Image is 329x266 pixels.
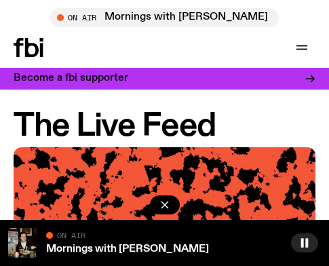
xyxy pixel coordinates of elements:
[46,244,209,254] a: Mornings with [PERSON_NAME]
[8,228,38,258] img: Sam blankly stares at the camera, brightly lit by a camera flash wearing a hat collared shirt and...
[57,231,85,240] span: On Air
[14,73,128,83] h3: Become a fbi supporter
[50,8,279,27] button: On AirMornings with [PERSON_NAME]
[14,111,315,142] h1: The Live Feed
